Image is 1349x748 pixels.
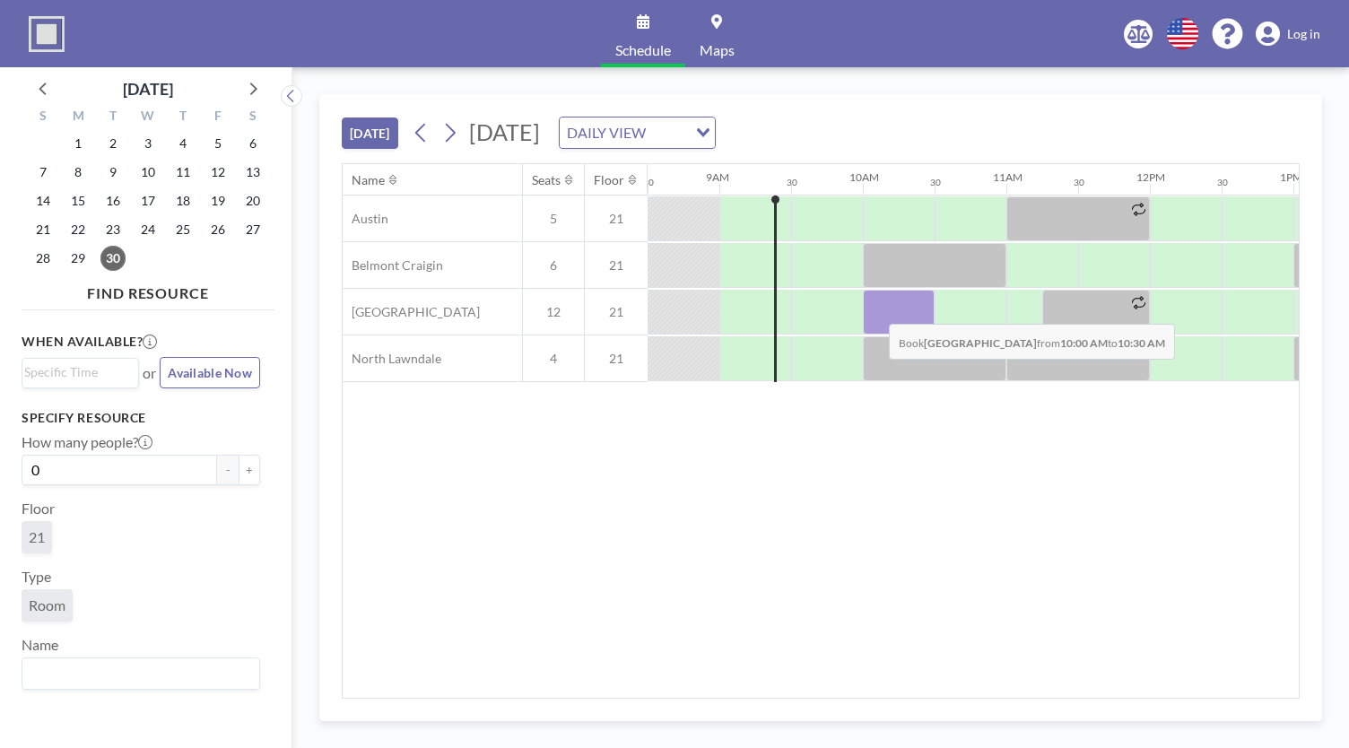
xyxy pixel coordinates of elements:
[1287,26,1320,42] span: Log in
[22,500,55,518] label: Floor
[170,131,196,156] span: Thursday, September 4, 2025
[100,131,126,156] span: Tuesday, September 2, 2025
[889,324,1175,360] span: Book from to
[22,359,138,386] div: Search for option
[1060,336,1108,350] b: 10:00 AM
[22,568,51,586] label: Type
[22,636,58,654] label: Name
[615,43,671,57] span: Schedule
[585,257,648,274] span: 21
[523,351,584,367] span: 4
[30,246,56,271] span: Sunday, September 28, 2025
[22,658,259,689] div: Search for option
[563,121,649,144] span: DAILY VIEW
[560,117,715,148] div: Search for option
[343,211,388,227] span: Austin
[240,131,265,156] span: Saturday, September 6, 2025
[30,160,56,185] span: Sunday, September 7, 2025
[100,217,126,242] span: Tuesday, September 23, 2025
[343,257,443,274] span: Belmont Craigin
[65,131,91,156] span: Monday, September 1, 2025
[585,351,648,367] span: 21
[993,170,1023,184] div: 11AM
[30,217,56,242] span: Sunday, September 21, 2025
[61,106,96,129] div: M
[205,160,231,185] span: Friday, September 12, 2025
[343,304,480,320] span: [GEOGRAPHIC_DATA]
[96,106,131,129] div: T
[342,117,398,149] button: [DATE]
[469,118,540,145] span: [DATE]
[585,211,648,227] span: 21
[29,528,45,545] span: 21
[65,160,91,185] span: Monday, September 8, 2025
[240,217,265,242] span: Saturday, September 27, 2025
[22,410,260,426] h3: Specify resource
[135,217,161,242] span: Wednesday, September 24, 2025
[1136,170,1165,184] div: 12PM
[65,246,91,271] span: Monday, September 29, 2025
[240,188,265,213] span: Saturday, September 20, 2025
[135,160,161,185] span: Wednesday, September 10, 2025
[1256,22,1320,47] a: Log in
[205,188,231,213] span: Friday, September 19, 2025
[523,304,584,320] span: 12
[532,172,561,188] div: Seats
[200,106,235,129] div: F
[100,160,126,185] span: Tuesday, September 9, 2025
[849,170,879,184] div: 10AM
[29,596,65,613] span: Room
[205,131,231,156] span: Friday, September 5, 2025
[700,43,735,57] span: Maps
[30,188,56,213] span: Sunday, September 14, 2025
[643,177,654,188] div: 30
[352,172,385,188] div: Name
[930,177,941,188] div: 30
[100,246,126,271] span: Tuesday, September 30, 2025
[239,455,260,485] button: +
[594,172,624,188] div: Floor
[24,662,249,685] input: Search for option
[240,160,265,185] span: Saturday, September 13, 2025
[170,217,196,242] span: Thursday, September 25, 2025
[135,188,161,213] span: Wednesday, September 17, 2025
[29,16,65,52] img: organization-logo
[235,106,270,129] div: S
[123,76,173,101] div: [DATE]
[22,433,152,451] label: How many people?
[1217,177,1228,188] div: 30
[24,362,128,382] input: Search for option
[523,257,584,274] span: 6
[170,188,196,213] span: Thursday, September 18, 2025
[585,304,648,320] span: 21
[143,364,156,382] span: or
[65,188,91,213] span: Monday, September 15, 2025
[131,106,166,129] div: W
[65,217,91,242] span: Monday, September 22, 2025
[168,365,252,380] span: Available Now
[787,177,797,188] div: 30
[1280,170,1302,184] div: 1PM
[706,170,729,184] div: 9AM
[523,211,584,227] span: 5
[165,106,200,129] div: T
[100,188,126,213] span: Tuesday, September 16, 2025
[924,336,1037,350] b: [GEOGRAPHIC_DATA]
[1074,177,1084,188] div: 30
[343,351,441,367] span: North Lawndale
[135,131,161,156] span: Wednesday, September 3, 2025
[170,160,196,185] span: Thursday, September 11, 2025
[160,357,260,388] button: Available Now
[217,455,239,485] button: -
[1118,336,1165,350] b: 10:30 AM
[22,277,274,302] h4: FIND RESOURCE
[26,106,61,129] div: S
[651,121,685,144] input: Search for option
[205,217,231,242] span: Friday, September 26, 2025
